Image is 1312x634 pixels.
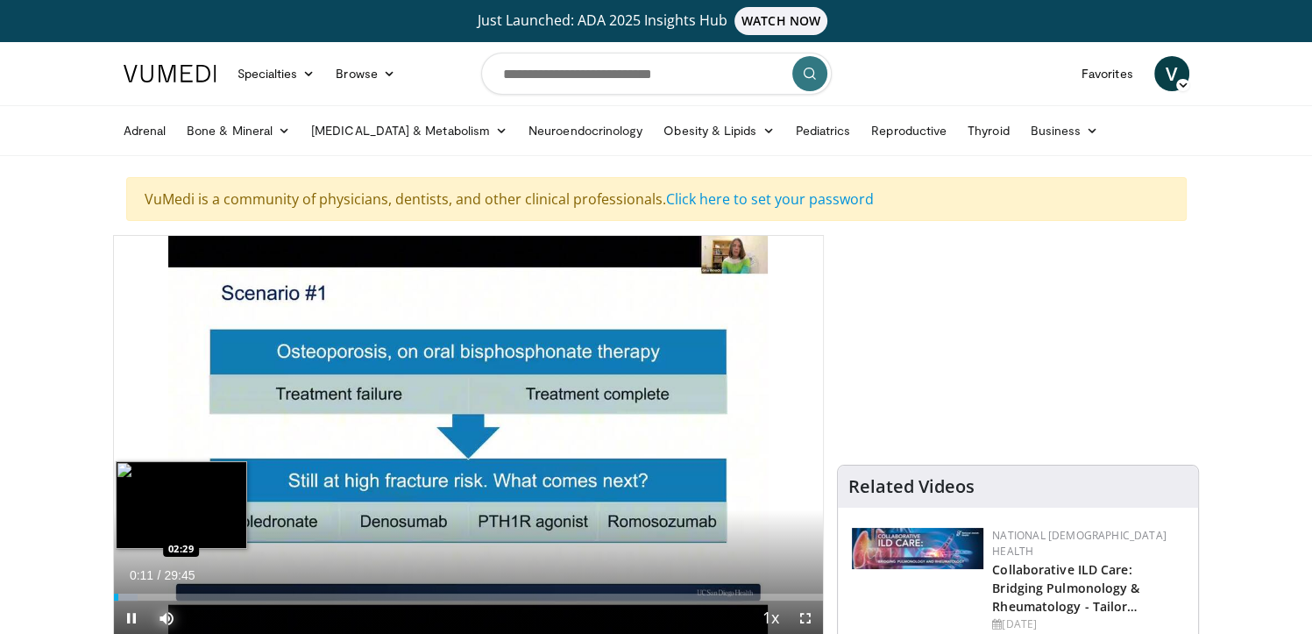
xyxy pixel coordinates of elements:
span: 0:11 [130,568,153,582]
a: Favorites [1071,56,1144,91]
a: Bone & Mineral [176,113,301,148]
img: 7e341e47-e122-4d5e-9c74-d0a8aaff5d49.jpg.150x105_q85_autocrop_double_scale_upscale_version-0.2.jpg [852,528,983,569]
input: Search topics, interventions [481,53,832,95]
a: Neuroendocrinology [518,113,653,148]
a: Business [1020,113,1110,148]
span: WATCH NOW [734,7,827,35]
span: 29:45 [164,568,195,582]
a: Browse [325,56,406,91]
a: Adrenal [113,113,177,148]
a: Reproductive [861,113,957,148]
img: VuMedi Logo [124,65,216,82]
img: image.jpeg [116,461,247,549]
a: V [1154,56,1189,91]
a: Collaborative ILD Care: Bridging Pulmonology & Rheumatology - Tailor… [992,561,1139,615]
div: [DATE] [992,616,1184,632]
a: Thyroid [957,113,1020,148]
a: Pediatrics [785,113,862,148]
a: National [DEMOGRAPHIC_DATA] Health [992,528,1167,559]
a: Just Launched: ADA 2025 Insights HubWATCH NOW [126,7,1187,35]
div: Progress Bar [114,594,824,601]
a: Obesity & Lipids [653,113,784,148]
span: / [158,568,161,582]
iframe: Advertisement [887,235,1150,454]
a: Specialties [227,56,326,91]
a: [MEDICAL_DATA] & Metabolism [301,113,518,148]
h4: Related Videos [848,476,975,497]
a: Click here to set your password [666,189,874,209]
div: VuMedi is a community of physicians, dentists, and other clinical professionals. [126,177,1187,221]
